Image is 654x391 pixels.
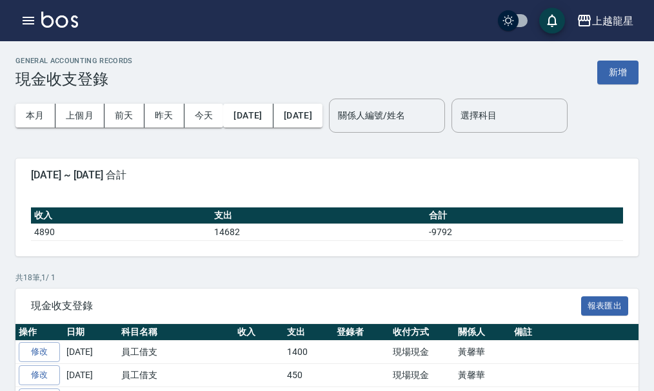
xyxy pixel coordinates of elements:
td: 員工借支 [118,341,234,364]
img: Logo [41,12,78,28]
button: 前天 [104,104,144,128]
a: 報表匯出 [581,299,629,311]
button: 上越龍星 [571,8,639,34]
h2: GENERAL ACCOUNTING RECORDS [15,57,133,65]
button: save [539,8,565,33]
th: 收付方式 [390,324,455,341]
th: 支出 [284,324,333,341]
button: 上個月 [55,104,104,128]
div: 上越龍星 [592,13,633,29]
th: 合計 [426,207,623,224]
th: 日期 [63,324,118,341]
td: 現場現金 [390,341,455,364]
button: 報表匯出 [581,296,629,316]
a: 修改 [19,365,60,385]
td: 黃馨華 [455,364,511,387]
td: 450 [284,364,333,387]
th: 操作 [15,324,63,341]
h3: 現金收支登錄 [15,70,133,88]
span: 現金收支登錄 [31,300,581,312]
button: 昨天 [144,104,184,128]
th: 收入 [31,207,211,224]
button: [DATE] [273,104,322,128]
td: -9792 [426,224,623,240]
button: 新增 [597,61,639,84]
td: 現場現金 [390,364,455,387]
button: 今天 [184,104,224,128]
td: [DATE] [63,364,118,387]
button: 本月 [15,104,55,128]
th: 登錄者 [333,324,390,341]
td: 員工借支 [118,364,234,387]
th: 關係人 [455,324,511,341]
button: [DATE] [223,104,273,128]
th: 支出 [211,207,426,224]
a: 新增 [597,66,639,78]
td: [DATE] [63,341,118,364]
th: 收入 [234,324,284,341]
td: 1400 [284,341,333,364]
span: [DATE] ~ [DATE] 合計 [31,169,623,182]
td: 14682 [211,224,426,240]
a: 修改 [19,342,60,362]
td: 4890 [31,224,211,240]
th: 科目名稱 [118,324,234,341]
p: 共 18 筆, 1 / 1 [15,272,639,283]
td: 黃馨華 [455,341,511,364]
